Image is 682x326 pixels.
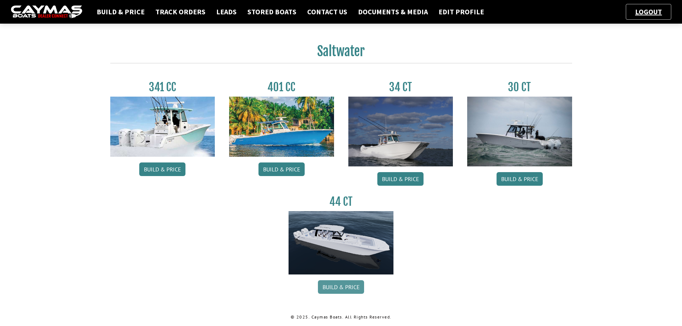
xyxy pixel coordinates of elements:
a: Build & Price [318,280,364,294]
h3: 30 CT [467,81,572,94]
a: Logout [632,7,666,16]
h3: 401 CC [229,81,334,94]
img: Caymas_34_CT_pic_1.jpg [348,97,453,166]
h3: 44 CT [289,195,393,208]
img: 341CC-thumbjpg.jpg [110,97,215,157]
img: caymas-dealer-connect-2ed40d3bc7270c1d8d7ffb4b79bf05adc795679939227970def78ec6f6c03838.gif [11,5,82,19]
a: Track Orders [152,7,209,16]
h3: 34 CT [348,81,453,94]
a: Contact Us [304,7,351,16]
a: Stored Boats [244,7,300,16]
img: 30_CT_photo_shoot_for_caymas_connect.jpg [467,97,572,166]
a: Build & Price [497,172,543,186]
p: © 2025. Caymas Boats. All Rights Reserved. [110,314,572,320]
a: Build & Price [93,7,148,16]
a: Documents & Media [354,7,431,16]
a: Build & Price [258,162,305,176]
img: 44ct_background.png [289,211,393,275]
a: Edit Profile [435,7,488,16]
a: Leads [213,7,240,16]
h3: 341 CC [110,81,215,94]
h2: Saltwater [110,43,572,63]
a: Build & Price [139,162,185,176]
a: Build & Price [377,172,424,186]
img: 401CC_thumb.pg.jpg [229,97,334,157]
